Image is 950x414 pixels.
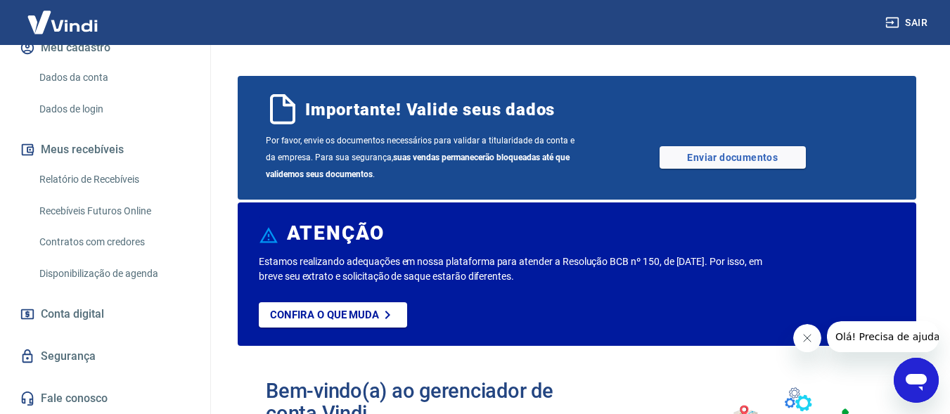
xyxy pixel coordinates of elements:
[34,197,193,226] a: Recebíveis Futuros Online
[8,10,118,21] span: Olá! Precisa de ajuda?
[34,63,193,92] a: Dados da conta
[266,132,577,183] span: Por favor, envie os documentos necessários para validar a titularidade da conta e da empresa. Par...
[259,254,768,284] p: Estamos realizando adequações em nossa plataforma para atender a Resolução BCB nº 150, de [DATE]....
[34,165,193,194] a: Relatório de Recebíveis
[34,259,193,288] a: Disponibilização de agenda
[882,10,933,36] button: Sair
[17,299,193,330] a: Conta digital
[17,32,193,63] button: Meu cadastro
[17,341,193,372] a: Segurança
[266,153,570,179] b: suas vendas permanecerão bloqueadas até que validemos seus documentos
[305,98,555,121] span: Importante! Valide seus dados
[17,134,193,165] button: Meus recebíveis
[827,321,939,352] iframe: Mensagem da empresa
[259,302,407,328] a: Confira o que muda
[34,95,193,124] a: Dados de login
[793,324,821,352] iframe: Fechar mensagem
[41,304,104,324] span: Conta digital
[270,309,379,321] p: Confira o que muda
[660,146,806,169] a: Enviar documentos
[34,228,193,257] a: Contratos com credores
[287,226,385,240] h6: ATENÇÃO
[17,383,193,414] a: Fale conosco
[894,358,939,403] iframe: Botão para abrir a janela de mensagens
[17,1,108,44] img: Vindi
